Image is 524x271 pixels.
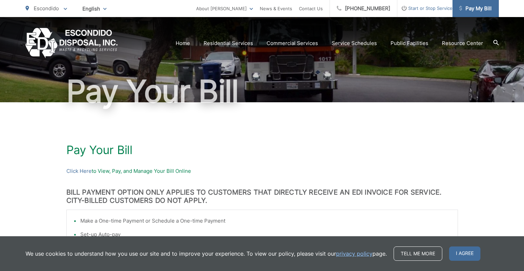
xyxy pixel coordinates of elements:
li: Make a One-time Payment or Schedule a One-time Payment [80,217,451,225]
a: Home [176,39,190,47]
h3: BILL PAYMENT OPTION ONLY APPLIES TO CUSTOMERS THAT DIRECTLY RECEIVE AN EDI INVOICE FOR SERVICE. C... [66,188,458,205]
span: I agree [449,246,480,261]
span: Pay My Bill [459,4,492,13]
a: Service Schedules [332,39,377,47]
p: We use cookies to understand how you use our site and to improve your experience. To view our pol... [26,250,387,258]
span: Escondido [34,5,59,12]
a: Resource Center [442,39,483,47]
a: About [PERSON_NAME] [196,4,253,13]
h1: Pay Your Bill [66,143,458,157]
a: EDCD logo. Return to the homepage. [26,28,118,58]
a: privacy policy [336,250,372,258]
a: Public Facilities [391,39,428,47]
li: Set-up Auto-pay [80,230,451,239]
a: Click Here [66,167,92,175]
h1: Pay Your Bill [26,74,499,108]
a: Tell me more [394,246,442,261]
a: Commercial Services [267,39,318,47]
p: to View, Pay, and Manage Your Bill Online [66,167,458,175]
a: News & Events [260,4,292,13]
span: English [77,3,112,15]
a: Contact Us [299,4,323,13]
a: Residential Services [204,39,253,47]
